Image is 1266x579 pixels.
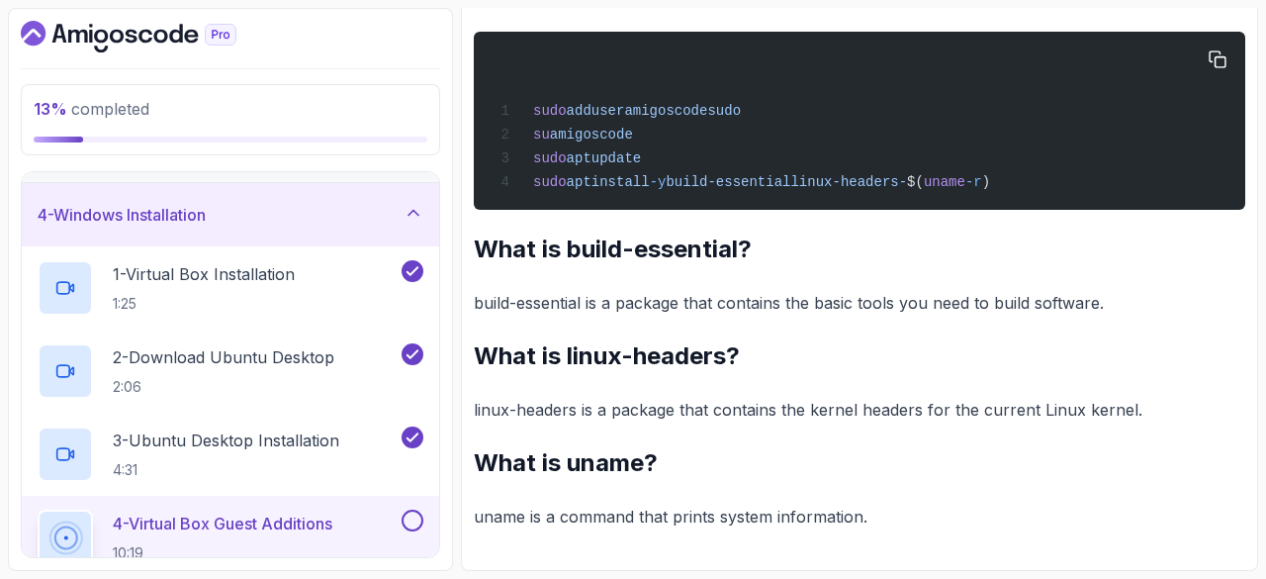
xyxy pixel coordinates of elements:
[38,203,206,227] h3: 4 - Windows Installation
[533,174,567,190] span: sudo
[113,262,295,286] p: 1 - Virtual Box Installation
[113,345,334,369] p: 2 - Download Ubuntu Desktop
[591,174,650,190] span: install
[22,183,439,246] button: 4-Windows Installation
[474,396,1245,424] p: linux-headers is a package that contains the kernel headers for the current Linux kernel.
[474,447,1245,479] h2: What is uname?
[34,99,67,119] span: 13 %
[924,174,965,190] span: uname
[666,174,790,190] span: build-essential
[567,103,625,119] span: adduser
[533,127,550,143] span: su
[907,174,924,190] span: $(
[707,103,741,119] span: sudo
[38,427,423,482] button: 3-Ubuntu Desktop Installation4:31
[113,543,332,563] p: 10:19
[567,150,591,166] span: apt
[550,127,633,143] span: amigoscode
[34,99,149,119] span: completed
[790,174,907,190] span: linux-headers-
[38,343,423,399] button: 2-Download Ubuntu Desktop2:06
[591,150,641,166] span: update
[533,150,567,166] span: sudo
[474,503,1245,531] p: uname is a command that prints system information.
[113,429,339,452] p: 3 - Ubuntu Desktop Installation
[965,174,982,190] span: -r
[113,512,332,535] p: 4 - Virtual Box Guest Additions
[38,510,423,565] button: 4-Virtual Box Guest Additions10:19
[21,21,282,52] a: Dashboard
[474,234,1245,265] h2: What is build-essential?
[113,294,295,314] p: 1:25
[567,174,591,190] span: apt
[113,460,339,480] p: 4:31
[38,260,423,316] button: 1-Virtual Box Installation1:25
[533,103,567,119] span: sudo
[113,377,334,397] p: 2:06
[624,103,707,119] span: amigoscode
[474,289,1245,317] p: build-essential is a package that contains the basic tools you need to build software.
[650,174,667,190] span: -y
[474,340,1245,372] h2: What is linux-headers?
[982,174,990,190] span: )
